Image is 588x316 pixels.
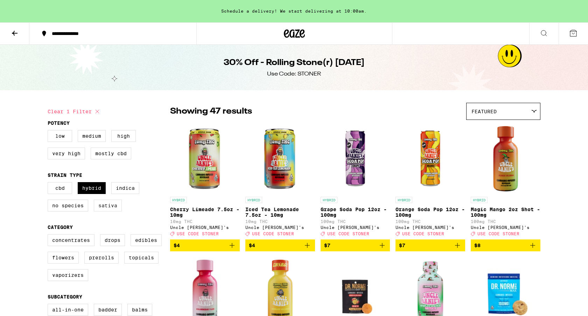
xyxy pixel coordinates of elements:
p: 10mg THC [170,219,240,224]
button: Add to bag [321,239,390,251]
p: Iced Tea Lemonade 7.5oz - 10mg [245,207,315,218]
legend: Strain Type [48,172,82,178]
span: USE CODE STONER [177,231,219,236]
label: CBD [48,182,72,194]
legend: Potency [48,120,70,126]
div: Uncle [PERSON_NAME]'s [245,225,315,230]
button: Add to bag [471,239,540,251]
a: Open page for Cherry Limeade 7.5oz - 10mg from Uncle Arnie's [170,123,240,239]
a: Open page for Grape Soda Pop 12oz - 100mg from Uncle Arnie's [321,123,390,239]
label: High [111,130,136,142]
p: HYBRID [245,197,262,203]
p: Showing 47 results [170,106,252,117]
label: Very High [48,148,85,159]
label: Edibles [131,234,162,246]
span: $4 [174,243,180,248]
div: Uncle [PERSON_NAME]'s [471,225,540,230]
div: Use Code: STONER [267,70,321,78]
button: Clear 1 filter [48,103,101,120]
label: Indica [111,182,139,194]
div: Uncle [PERSON_NAME]'s [321,225,390,230]
div: Uncle [PERSON_NAME]'s [395,225,465,230]
button: Add to bag [245,239,315,251]
legend: Category [48,224,73,230]
label: Drops [100,234,125,246]
img: Uncle Arnie's - Cherry Limeade 7.5oz - 10mg [170,123,240,193]
a: Open page for Iced Tea Lemonade 7.5oz - 10mg from Uncle Arnie's [245,123,315,239]
p: 100mg THC [395,219,465,224]
div: Uncle [PERSON_NAME]'s [170,225,240,230]
label: Vaporizers [48,269,88,281]
label: Concentrates [48,234,94,246]
span: $7 [399,243,405,248]
button: Add to bag [395,239,465,251]
label: Prerolls [84,252,119,264]
p: HYBRID [395,197,412,203]
label: Topicals [124,252,159,264]
span: $4 [249,243,255,248]
p: 10mg THC [245,219,315,224]
span: Featured [471,109,497,114]
p: HYBRID [170,197,187,203]
label: All-In-One [48,304,88,316]
label: Mostly CBD [91,148,131,159]
p: HYBRID [321,197,337,203]
p: 100mg THC [321,219,390,224]
label: Flowers [48,252,79,264]
p: Cherry Limeade 7.5oz - 10mg [170,207,240,218]
span: USE CODE STONER [402,231,444,236]
p: Orange Soda Pop 12oz - 100mg [395,207,465,218]
span: USE CODE STONER [327,231,369,236]
p: HYBRID [471,197,488,203]
a: Open page for Magic Mango 2oz Shot - 100mg from Uncle Arnie's [471,123,540,239]
label: Low [48,130,72,142]
img: Uncle Arnie's - Orange Soda Pop 12oz - 100mg [395,123,465,193]
span: $7 [324,243,330,248]
label: Hybrid [78,182,106,194]
span: Hi. Need any help? [4,5,50,10]
span: $8 [474,243,481,248]
label: No Species [48,200,88,211]
span: USE CODE STONER [477,231,519,236]
a: Open page for Orange Soda Pop 12oz - 100mg from Uncle Arnie's [395,123,465,239]
legend: Subcategory [48,294,82,300]
p: Grape Soda Pop 12oz - 100mg [321,207,390,218]
p: 100mg THC [471,219,540,224]
label: Badder [94,304,122,316]
img: Uncle Arnie's - Iced Tea Lemonade 7.5oz - 10mg [245,123,315,193]
h1: 30% Off - Rolling Stone(r) [DATE] [224,57,365,69]
p: Magic Mango 2oz Shot - 100mg [471,207,540,218]
img: Uncle Arnie's - Grape Soda Pop 12oz - 100mg [321,123,390,193]
button: Add to bag [170,239,240,251]
label: Medium [78,130,106,142]
img: Uncle Arnie's - Magic Mango 2oz Shot - 100mg [471,123,540,193]
span: USE CODE STONER [252,231,294,236]
label: Sativa [94,200,122,211]
label: Balms [127,304,152,316]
